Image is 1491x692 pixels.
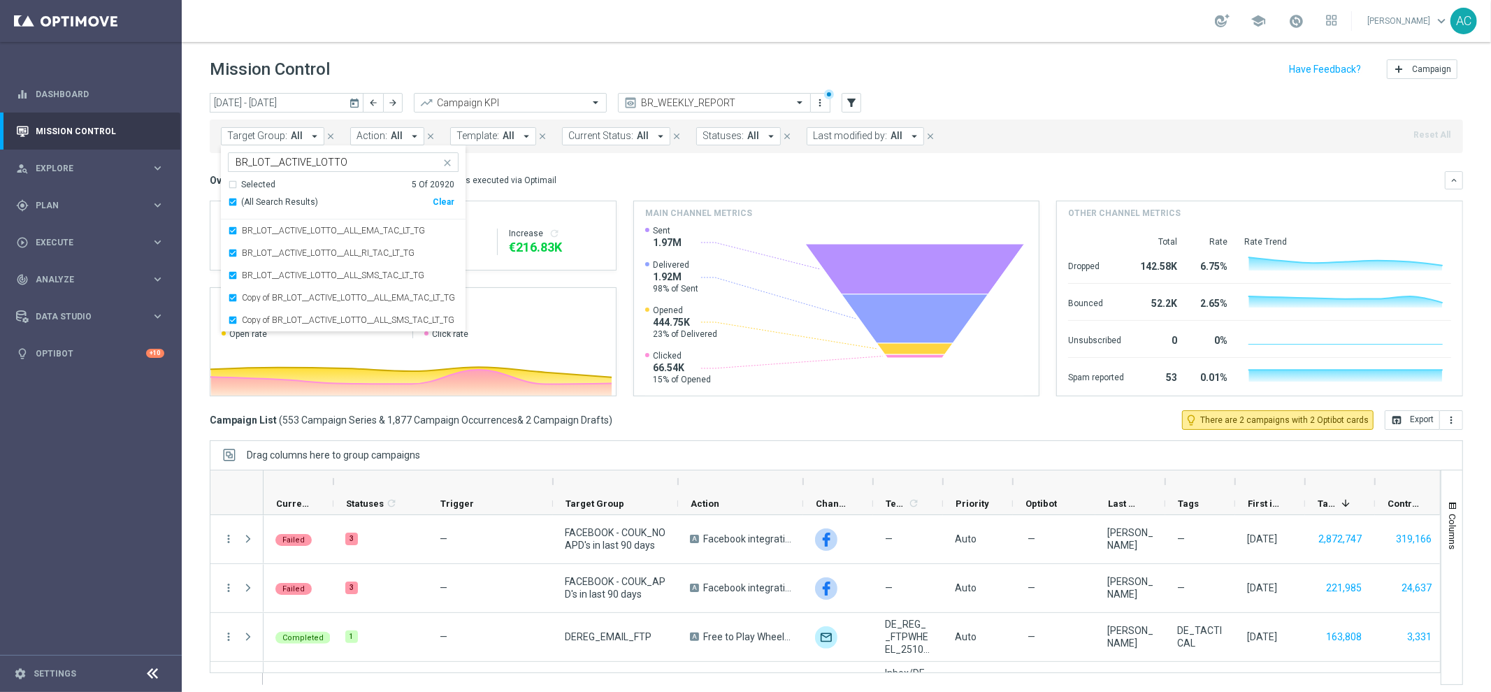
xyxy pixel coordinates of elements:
[703,630,791,643] span: Free to Play Wheel DE REG
[885,533,893,545] span: —
[562,127,670,145] button: Current Status: All arrow_drop_down
[16,88,29,101] i: equalizer
[653,374,711,385] span: 15% of Opened
[440,154,452,166] button: close
[1434,13,1449,29] span: keyboard_arrow_down
[503,130,514,142] span: All
[36,335,146,372] a: Optibot
[1412,64,1451,74] span: Campaign
[151,236,164,249] i: keyboard_arrow_right
[566,498,624,509] span: Target Group
[16,199,151,212] div: Plan
[242,271,424,280] label: BR_LOT__ACTIVE_LOTTO__ALL_SMS_TAC_LT_TG
[1068,207,1181,219] h4: Other channel metrics
[517,415,524,426] span: &
[275,630,331,644] colored-tag: Completed
[412,179,454,191] div: 5 Of 20920
[282,535,305,545] span: Failed
[16,273,29,286] i: track_changes
[842,93,861,113] button: filter_alt
[347,93,363,114] button: today
[1385,410,1440,430] button: open_in_browser Export
[275,533,312,546] colored-tag: Failed
[1447,514,1458,549] span: Columns
[565,575,666,600] span: FACEBOOK - COUK_APD's in last 90 days
[442,157,453,168] i: close
[242,249,415,257] label: BR_LOT__ACTIVE_LOTTO__ALL_RI_TAC_LT_TG
[1395,531,1433,548] button: 319,166
[346,498,384,509] span: Statuses
[424,129,437,144] button: close
[520,130,533,143] i: arrow_drop_down
[242,226,425,235] label: BR_LOT__ACTIVE_LOTTO__ALL_EMA_TAC_LT_TG
[672,131,682,141] i: close
[653,350,711,361] span: Clicked
[1068,291,1124,313] div: Bounced
[1194,254,1227,276] div: 6.75%
[1247,533,1277,545] div: 06 Oct 2025, Monday
[1450,8,1477,34] div: AC
[210,515,264,564] div: Press SPACE to select this row.
[221,179,466,332] ng-dropdown-panel: Options list
[350,127,424,145] button: Action: All arrow_drop_down
[16,199,29,212] i: gps_fixed
[221,152,466,332] ng-select: BR_LOT__ACTIVE_LOTTO__ALL_EMA_TAC_LT_TG, BR_LOT__ACTIVE_LOTTO__ALL_RI_TAC_LT_TG, BR_LOT__ACTIVE_L...
[456,130,499,142] span: Template:
[210,613,264,662] div: Press SPACE to select this row.
[886,498,906,509] span: Templates
[34,670,76,678] a: Settings
[908,130,921,143] i: arrow_drop_down
[16,310,151,323] div: Data Studio
[14,668,27,680] i: settings
[349,96,361,109] i: today
[326,131,336,141] i: close
[815,626,837,649] div: Optimail
[36,164,151,173] span: Explore
[386,498,397,509] i: refresh
[16,162,29,175] i: person_search
[15,126,165,137] button: Mission Control
[247,449,420,461] div: Row Groups
[36,238,151,247] span: Execute
[1325,579,1363,597] button: 221,985
[36,201,151,210] span: Plan
[1182,410,1374,430] button: lightbulb_outline There are 2 campaigns with 2 Optibot cards
[1289,64,1361,74] input: Have Feedback?
[653,316,717,329] span: 444.75K
[526,414,609,426] span: 2 Campaign Drafts
[426,131,435,141] i: close
[1194,328,1227,350] div: 0%
[308,130,321,143] i: arrow_drop_down
[1400,579,1433,597] button: 24,637
[440,631,447,642] span: —
[509,239,605,256] div: €216,827
[16,335,164,372] div: Optibot
[15,200,165,211] button: gps_fixed Plan keyboard_arrow_right
[815,528,837,551] img: Facebook Custom Audience
[291,130,303,142] span: All
[247,449,420,461] span: Drag columns here to group campaigns
[955,631,977,642] span: Auto
[1141,236,1177,247] div: Total
[36,113,164,150] a: Mission Control
[1141,291,1177,313] div: 52.2K
[242,294,455,302] label: Copy of BR_LOT__ACTIVE_LOTTO__ALL_EMA_TAC_LT_TG
[814,94,828,111] button: more_vert
[16,347,29,360] i: lightbulb
[815,577,837,600] div: Facebook Custom Audience
[549,228,560,239] i: refresh
[1385,414,1463,425] multiple-options-button: Export to CSV
[747,130,759,142] span: All
[432,329,468,340] span: Click rate
[653,361,711,374] span: 66.54K
[1107,624,1153,649] div: Charlotte Kammeyer
[151,273,164,286] i: keyboard_arrow_right
[690,633,699,641] span: A
[440,582,447,593] span: —
[383,93,403,113] button: arrow_forward
[363,93,383,113] button: arrow_back
[653,283,698,294] span: 98% of Sent
[1446,415,1457,426] i: more_vert
[609,414,612,426] span: )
